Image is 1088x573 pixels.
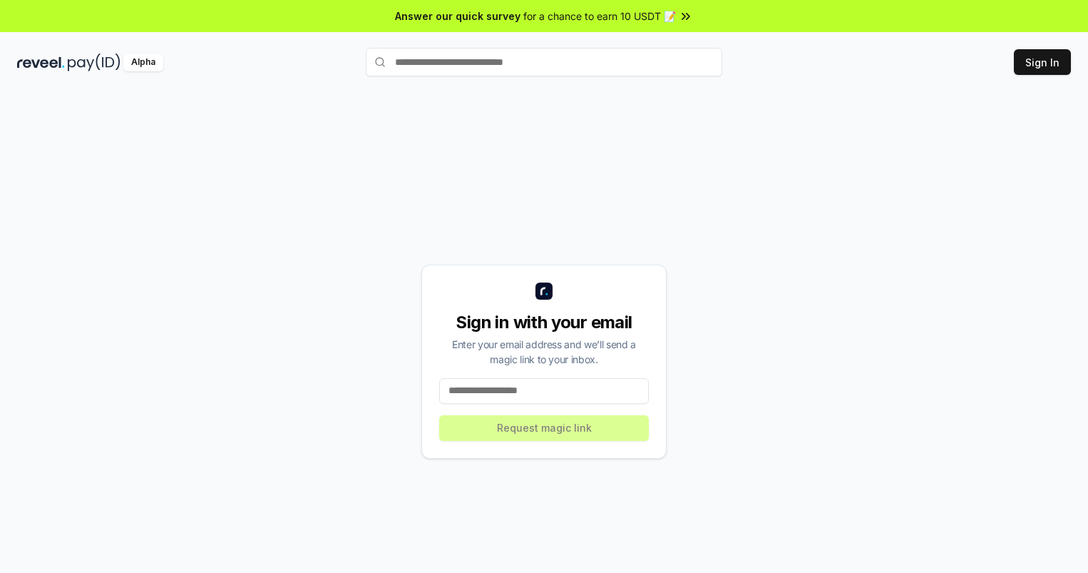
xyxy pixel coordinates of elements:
img: pay_id [68,54,120,71]
div: Alpha [123,54,163,71]
span: Answer our quick survey [395,9,520,24]
div: Enter your email address and we’ll send a magic link to your inbox. [439,337,649,367]
button: Sign In [1014,49,1071,75]
div: Sign in with your email [439,311,649,334]
img: logo_small [535,283,553,300]
img: reveel_dark [17,54,65,71]
span: for a chance to earn 10 USDT 📝 [523,9,676,24]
